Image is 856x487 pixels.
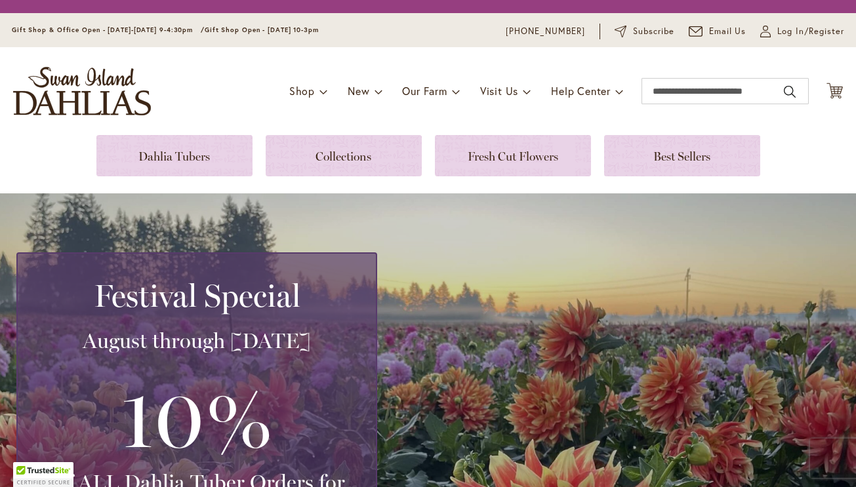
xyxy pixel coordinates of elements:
a: Subscribe [615,25,674,38]
span: New [348,84,369,98]
button: Search [784,81,796,102]
a: [PHONE_NUMBER] [506,25,585,38]
span: Our Farm [402,84,447,98]
h3: August through [DATE] [33,328,360,354]
h2: Festival Special [33,277,360,314]
a: store logo [13,67,151,115]
span: Email Us [709,25,746,38]
span: Gift Shop & Office Open - [DATE]-[DATE] 9-4:30pm / [12,26,205,34]
span: Gift Shop Open - [DATE] 10-3pm [205,26,319,34]
span: Shop [289,84,315,98]
a: Email Us [689,25,746,38]
span: Visit Us [480,84,518,98]
span: Subscribe [633,25,674,38]
h3: 10% [33,367,360,469]
a: Log In/Register [760,25,844,38]
span: Log In/Register [777,25,844,38]
span: Help Center [551,84,611,98]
